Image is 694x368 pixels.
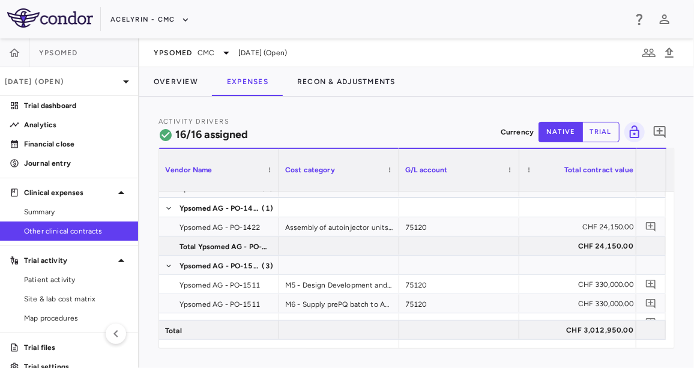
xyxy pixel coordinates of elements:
span: CMC [198,47,214,58]
p: Financial close [24,139,128,149]
svg: Add comment [645,298,657,309]
div: CHF 24,150.00 [530,237,633,256]
p: Trial dashboard [24,100,128,111]
span: Cost category [285,166,335,174]
div: Assembly of autoinjector units for izokibep design verification testing: 24,150 CHF [279,217,399,236]
div: CHF 3,012,950.00 [530,321,633,340]
button: Add comment [643,315,659,331]
svg: Add comment [645,317,657,328]
div: M6 - Supply prePQ batch to ACELYRIN [279,294,399,313]
span: Ypsomed AG - PO-1511 [180,295,260,314]
div: M5 - Design Development and Review [279,275,399,294]
p: Currency [501,127,534,137]
button: Add comment [643,276,659,292]
span: [DATE] (Open) [238,47,287,58]
button: trial [582,122,620,142]
span: Other clinical contracts [24,226,128,237]
span: (1) [262,199,273,218]
span: G/L account [405,166,448,174]
span: Ypsomed AG - PO-1511 [180,276,260,295]
div: CHF 330,000.00 [530,275,633,294]
button: Recon & Adjustments [283,67,410,96]
h6: 16/16 assigned [175,127,248,143]
button: Add comment [643,295,659,312]
button: Add comment [643,219,659,235]
p: Trial files [24,342,128,353]
div: 75120 [399,217,519,236]
p: Clinical expenses [24,187,114,198]
div: 75120 [399,275,519,294]
svg: Add comment [653,125,667,139]
span: Total [165,321,182,340]
span: Site & lab cost matrix [24,294,128,304]
div: CHF 330,000.00 [530,294,633,313]
span: You do not have permission to lock or unlock grids [620,122,645,142]
span: Total contract value [564,166,633,174]
p: Analytics [24,119,128,130]
button: Add comment [650,122,670,142]
span: Ypsomed AG - PO-1511 [180,314,260,333]
p: [DATE] (Open) [5,76,119,87]
button: Acelyrin - CMC [110,10,190,29]
span: Patient activity [24,274,128,285]
div: M8 - Verification passed and release production of clinical batch (including accelerated testing) [279,313,399,332]
svg: Add comment [645,221,657,232]
span: Ypsomed AG - PO-1422 [180,199,261,218]
span: Ypsomed AG - PO-1422 [180,218,260,237]
span: Map procedures [24,313,128,324]
p: Trial activity [24,255,114,266]
button: native [539,122,583,142]
span: Ypsomed AG - PO-1511 [180,256,261,276]
span: Vendor Name [165,166,213,174]
button: Expenses [213,67,283,96]
div: CHF 24,150.00 [530,217,633,237]
button: Overview [139,67,213,96]
div: 75120 [399,294,519,313]
span: Summary [24,207,128,217]
div: 75120 [399,313,519,332]
span: Ypsomed [39,48,78,58]
span: (3) [262,256,273,276]
span: Ypsomed [154,48,193,58]
span: Activity Drivers [158,118,229,125]
svg: Add comment [645,279,657,290]
img: logo-full-SnFGN8VE.png [7,8,93,28]
span: Total Ypsomed AG - PO-1422 [180,237,272,256]
p: Journal entry [24,158,128,169]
